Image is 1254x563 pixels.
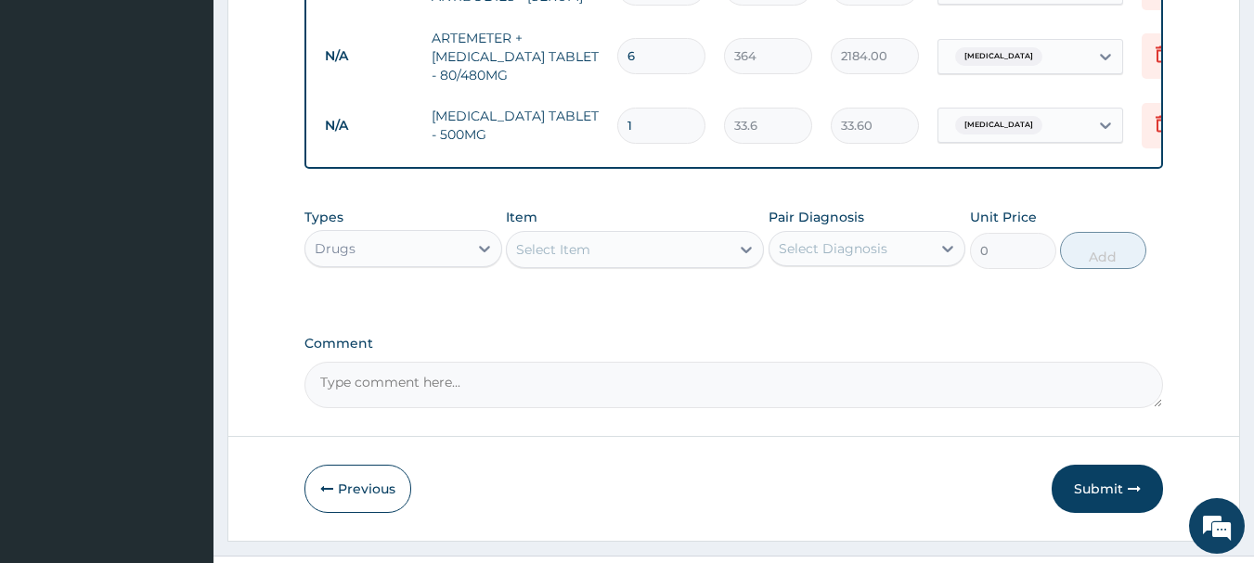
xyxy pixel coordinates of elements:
label: Types [304,210,343,225]
label: Comment [304,336,1164,352]
span: We're online! [108,165,256,352]
span: [MEDICAL_DATA] [955,47,1042,66]
td: ARTEMETER + [MEDICAL_DATA] TABLET - 80/480MG [422,19,608,94]
div: Chat with us now [97,104,312,128]
div: Select Diagnosis [779,239,887,258]
div: Select Item [516,240,590,259]
td: N/A [316,39,422,73]
button: Submit [1052,465,1163,513]
label: Pair Diagnosis [769,208,864,226]
td: [MEDICAL_DATA] TABLET - 500MG [422,97,608,153]
label: Item [506,208,537,226]
td: N/A [316,109,422,143]
div: Minimize live chat window [304,9,349,54]
div: Drugs [315,239,356,258]
img: d_794563401_company_1708531726252_794563401 [34,93,75,139]
textarea: Type your message and hit 'Enter' [9,370,354,435]
span: [MEDICAL_DATA] [955,116,1042,134]
label: Unit Price [970,208,1037,226]
button: Previous [304,465,411,513]
button: Add [1060,232,1146,269]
